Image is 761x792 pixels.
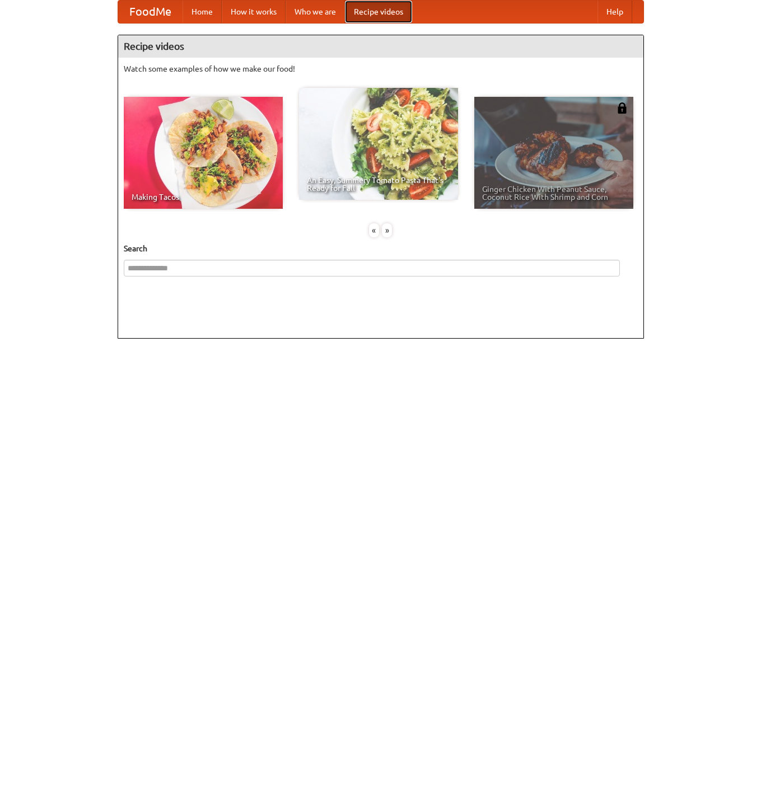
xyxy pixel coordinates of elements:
div: » [382,223,392,237]
a: Home [183,1,222,23]
a: Who we are [286,1,345,23]
div: « [369,223,379,237]
img: 483408.png [617,102,628,114]
a: How it works [222,1,286,23]
p: Watch some examples of how we make our food! [124,63,638,74]
a: Help [597,1,632,23]
h4: Recipe videos [118,35,643,58]
h5: Search [124,243,638,254]
a: FoodMe [118,1,183,23]
span: An Easy, Summery Tomato Pasta That's Ready for Fall [307,176,450,192]
a: Recipe videos [345,1,412,23]
a: An Easy, Summery Tomato Pasta That's Ready for Fall [299,88,458,200]
a: Making Tacos [124,97,283,209]
span: Making Tacos [132,193,275,201]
